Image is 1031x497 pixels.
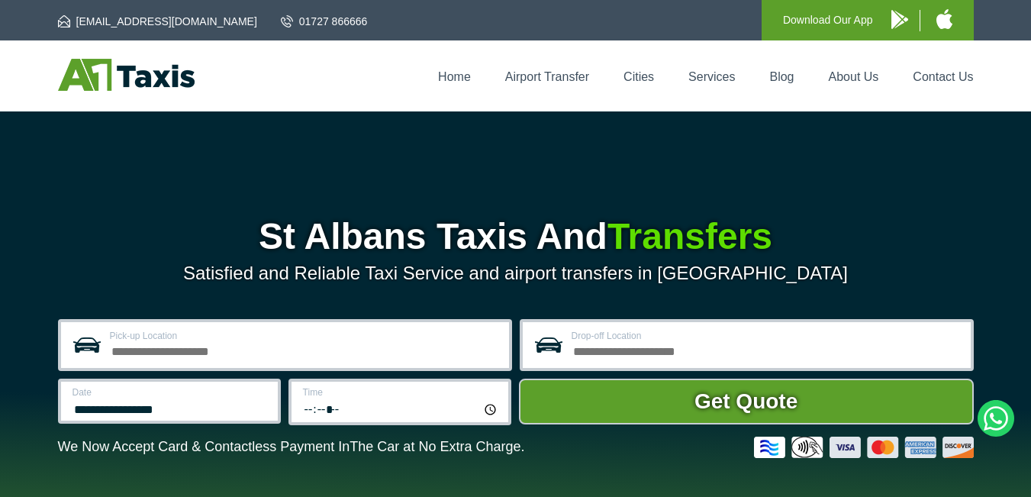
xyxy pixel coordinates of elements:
h1: St Albans Taxis And [58,218,974,255]
a: 01727 866666 [281,14,368,29]
button: Get Quote [519,379,974,424]
span: Transfers [607,216,772,257]
p: Satisfied and Reliable Taxi Service and airport transfers in [GEOGRAPHIC_DATA] [58,263,974,284]
img: A1 Taxis iPhone App [936,9,952,29]
a: [EMAIL_ADDRESS][DOMAIN_NAME] [58,14,257,29]
a: Contact Us [913,70,973,83]
img: A1 Taxis St Albans LTD [58,59,195,91]
img: Credit And Debit Cards [754,437,974,458]
label: Time [303,388,499,397]
label: Pick-up Location [110,331,500,340]
label: Drop-off Location [572,331,962,340]
a: About Us [829,70,879,83]
a: Cities [623,70,654,83]
a: Airport Transfer [505,70,589,83]
p: Download Our App [783,11,873,30]
label: Date [72,388,269,397]
a: Home [438,70,471,83]
span: The Car at No Extra Charge. [350,439,524,454]
img: A1 Taxis Android App [891,10,908,29]
a: Services [688,70,735,83]
p: We Now Accept Card & Contactless Payment In [58,439,525,455]
a: Blog [769,70,794,83]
